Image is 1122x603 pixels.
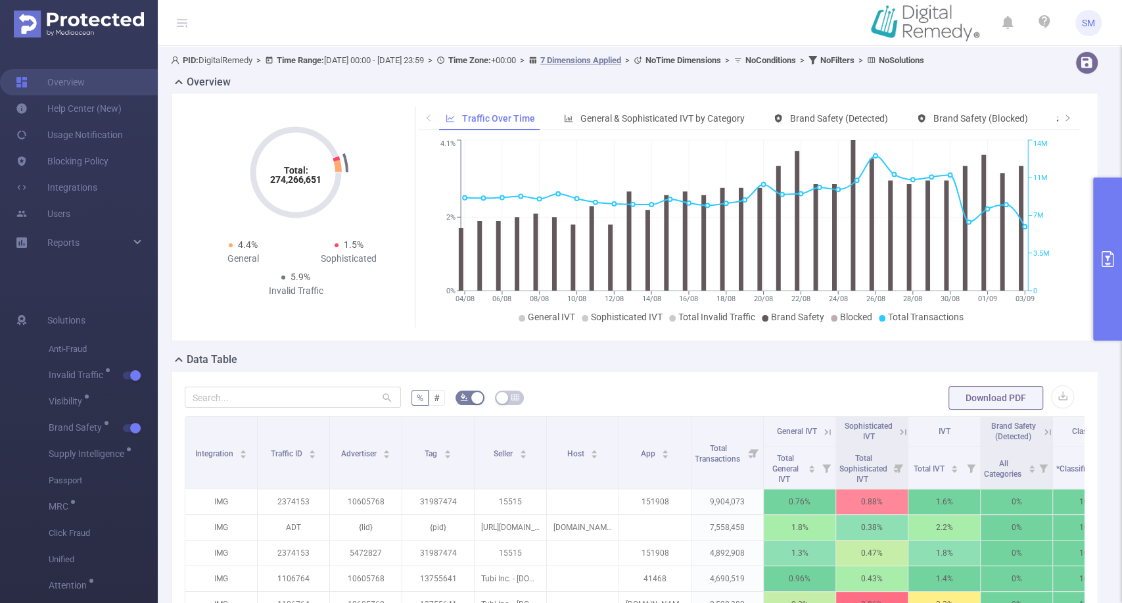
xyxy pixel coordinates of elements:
i: icon: caret-down [240,453,247,457]
i: icon: caret-up [519,448,526,452]
p: IMG [185,541,257,566]
i: icon: caret-up [240,448,247,452]
span: Total Transactions [695,444,742,464]
span: 4.4% [238,239,258,250]
tspan: 28/08 [903,295,922,303]
span: MRC [49,502,73,511]
div: Sort [1028,463,1036,471]
tspan: 11M [1033,174,1048,182]
div: Sort [519,448,527,456]
span: *Classified [1056,464,1096,473]
span: Total Transactions [888,312,964,322]
i: icon: caret-down [309,453,316,457]
tspan: 0 [1033,287,1037,295]
b: Time Zone: [448,55,491,65]
div: Sophisticated [296,252,402,266]
div: Invalid Traffic [243,284,349,298]
tspan: Total: [284,165,308,176]
p: 0% [981,515,1052,540]
span: Sophisticated IVT [845,422,893,441]
i: icon: caret-up [309,448,316,452]
i: icon: caret-down [1028,468,1035,471]
span: > [516,55,528,65]
i: icon: caret-up [808,463,816,467]
p: IMG [185,566,257,591]
p: 10605768 [330,566,402,591]
i: icon: caret-down [662,453,669,457]
div: Sort [444,448,452,456]
p: 4,690,519 [691,566,763,591]
a: Overview [16,69,85,95]
i: icon: bar-chart [564,114,573,123]
a: Usage Notification [16,122,123,148]
p: 0% [981,541,1052,566]
p: 10605768 [330,489,402,514]
b: PID: [183,55,199,65]
span: Click Fraud [49,520,158,546]
span: > [854,55,867,65]
i: icon: caret-up [591,448,598,452]
span: Traffic Over Time [462,113,535,124]
tspan: 20/08 [754,295,773,303]
div: Sort [661,448,669,456]
tspan: 4.1% [440,140,456,149]
span: Total Sophisticated IVT [839,454,887,484]
p: 151908 [619,541,691,566]
a: Users [16,201,70,227]
b: No Filters [820,55,854,65]
span: Unified [49,546,158,573]
a: Reports [47,229,80,256]
p: IMG [185,515,257,540]
span: General & Sophisticated IVT by Category [580,113,745,124]
b: No Conditions [745,55,796,65]
i: icon: bg-colors [460,393,468,401]
tspan: 12/08 [605,295,624,303]
i: icon: caret-up [383,448,390,452]
p: 0.38% [836,515,908,540]
tspan: 18/08 [716,295,736,303]
p: {lid} [330,515,402,540]
span: Brand Safety (Detected) [991,422,1036,441]
p: 2374153 [258,489,329,514]
span: Invalid Traffic [49,370,108,379]
b: No Time Dimensions [645,55,721,65]
p: ADT [258,515,329,540]
p: 4,892,908 [691,541,763,566]
span: Reports [47,237,80,248]
p: 0.43% [836,566,908,591]
i: icon: caret-down [519,453,526,457]
span: Classified [1072,427,1106,436]
tspan: 30/08 [941,295,960,303]
tspan: 04/08 [456,295,475,303]
i: icon: caret-down [951,468,958,471]
u: 7 Dimensions Applied [540,55,621,65]
span: Sophisticated IVT [591,312,663,322]
tspan: 22/08 [791,295,810,303]
tspan: 24/08 [829,295,848,303]
span: Total IVT [914,464,947,473]
p: 0% [981,489,1052,514]
span: > [796,55,808,65]
span: Blocked [840,312,872,322]
span: > [721,55,734,65]
i: Filter menu [1034,446,1052,489]
p: 0.76% [764,489,835,514]
div: Sort [950,463,958,471]
p: 151908 [619,489,691,514]
i: icon: caret-down [383,453,390,457]
p: [URL][DOMAIN_NAME] [475,515,546,540]
span: 1.5% [344,239,363,250]
i: icon: caret-up [951,463,958,467]
span: Brand Safety [771,312,824,322]
span: General IVT [777,427,817,436]
p: 1.8% [764,515,835,540]
p: 7,558,458 [691,515,763,540]
tspan: 3.5M [1033,249,1050,258]
i: Filter menu [745,417,763,489]
p: 13755641 [402,566,474,591]
i: Filter menu [817,446,835,489]
p: 1.6% [908,489,980,514]
span: Total General IVT [772,454,799,484]
span: App [641,449,657,458]
span: All Categories [984,459,1023,479]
